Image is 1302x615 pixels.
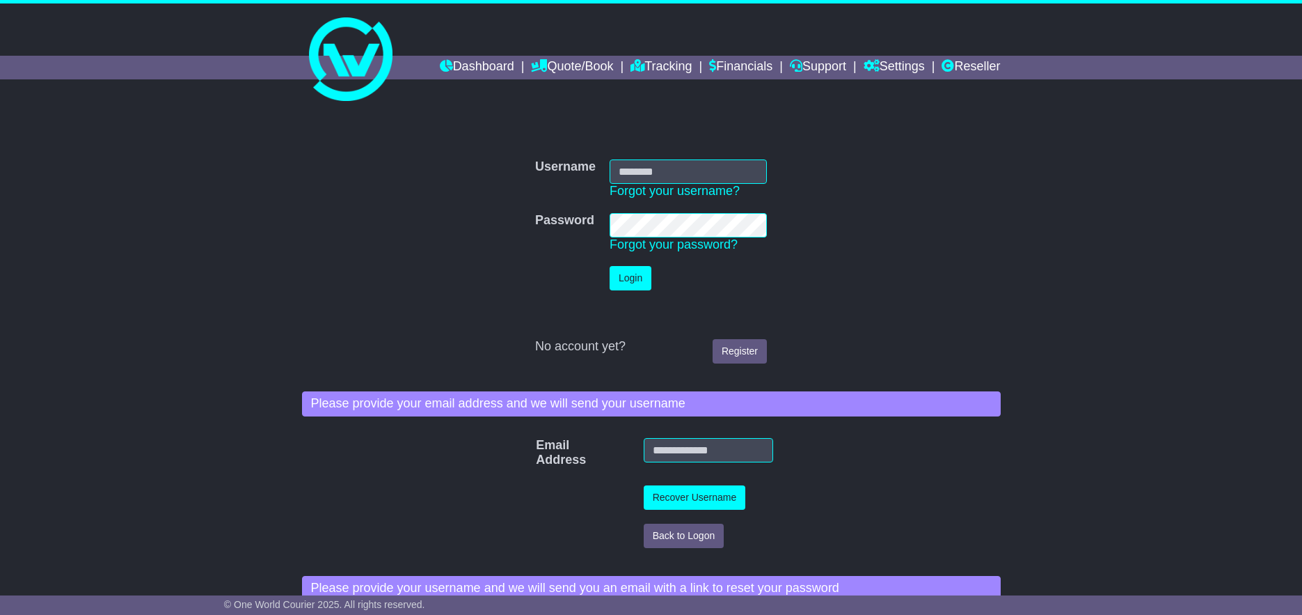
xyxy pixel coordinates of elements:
button: Login [610,266,651,290]
label: Password [535,213,594,228]
a: Reseller [942,56,1000,79]
a: Support [790,56,846,79]
div: No account yet? [535,339,767,355]
button: Back to Logon [644,524,724,548]
a: Register [713,339,767,364]
a: Forgot your username? [610,184,740,198]
div: Please provide your email address and we will send your username [302,391,1001,417]
a: Dashboard [440,56,514,79]
label: Email Address [529,438,554,468]
button: Recover Username [644,485,746,510]
a: Quote/Book [531,56,613,79]
a: Tracking [630,56,692,79]
div: Please provide your username and we will send you an email with a link to reset your password [302,576,1001,601]
a: Settings [864,56,925,79]
label: Username [535,159,596,175]
a: Forgot your password? [610,238,738,251]
span: © One World Courier 2025. All rights reserved. [224,599,425,610]
a: Financials [709,56,772,79]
